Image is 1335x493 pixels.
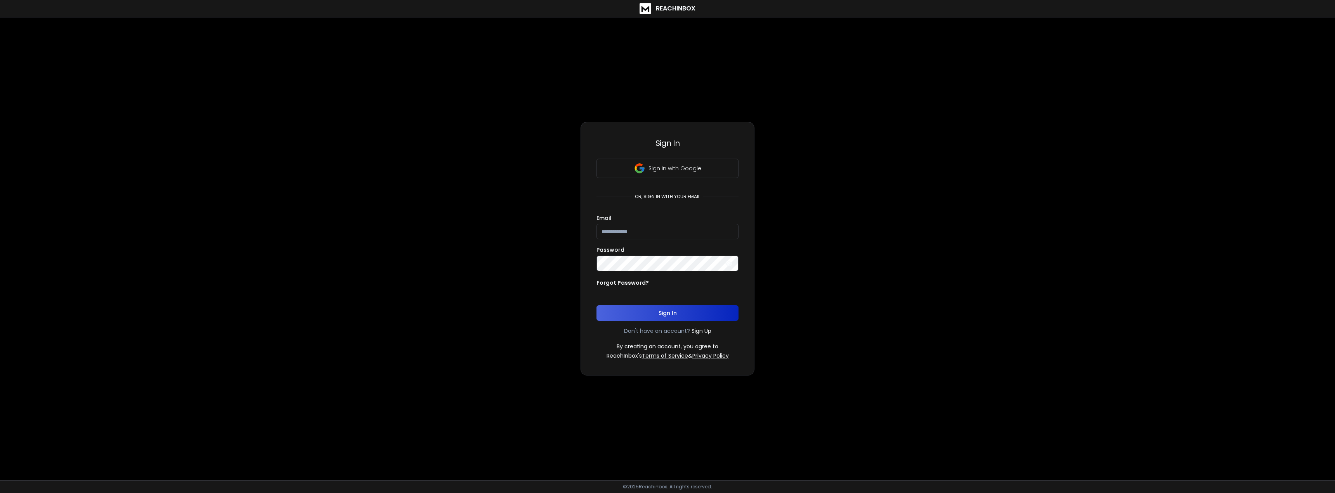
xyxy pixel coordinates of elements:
[607,352,729,360] p: ReachInbox's &
[640,3,695,14] a: ReachInbox
[648,164,701,172] p: Sign in with Google
[656,4,695,13] h1: ReachInbox
[596,247,624,253] label: Password
[624,327,690,335] p: Don't have an account?
[596,159,739,178] button: Sign in with Google
[596,279,649,287] p: Forgot Password?
[642,352,688,360] a: Terms of Service
[617,343,718,350] p: By creating an account, you agree to
[632,194,703,200] p: or, sign in with your email
[596,305,739,321] button: Sign In
[640,3,651,14] img: logo
[692,352,729,360] a: Privacy Policy
[596,138,739,149] h3: Sign In
[692,327,711,335] a: Sign Up
[623,484,712,490] p: © 2025 Reachinbox. All rights reserved.
[596,215,611,221] label: Email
